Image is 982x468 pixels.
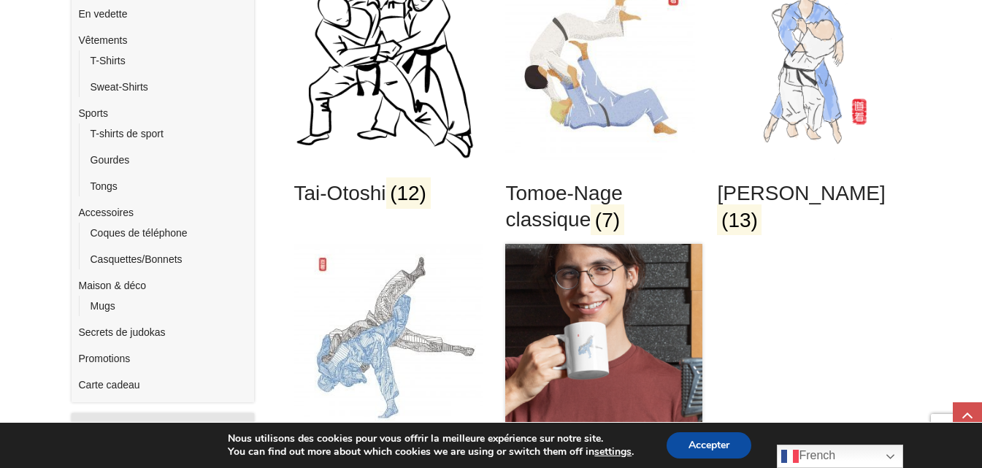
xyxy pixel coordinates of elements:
[91,227,188,239] a: Coques de téléphone
[667,432,751,459] button: Accepter
[91,81,148,93] a: Sweat-Shirts
[294,180,484,207] h3: Tai-Otoshi
[781,448,799,465] img: fr
[79,34,128,46] a: Vêtements
[79,280,147,291] a: Maison & déco
[134,421,191,436] span: Par genre
[79,207,134,218] a: Accessoires
[79,8,128,20] a: En vedette
[228,445,634,459] p: You can find out more about which cookies we are using or switch them off in .
[79,379,140,391] a: Carte cadeau
[717,180,907,234] h3: [PERSON_NAME]
[91,253,183,265] a: Casquettes/Bonnets
[294,244,484,434] img: Uchi-Mata Constraste
[717,204,762,235] mark: (13)
[594,445,632,459] button: settings
[91,55,126,66] a: T-Shirts
[79,353,131,364] a: Promotions
[79,326,166,338] a: Secrets de judokas
[79,107,108,119] a: Sports
[777,445,903,468] a: French
[91,180,118,192] a: Tongs
[91,154,130,166] a: Gourdes
[228,432,634,445] p: Nous utilisons des cookies pour vous offrir la meilleure expérience sur notre site.
[386,177,431,208] mark: (12)
[91,128,164,139] a: T-shirts de sport
[91,300,115,312] a: Mugs
[505,180,695,234] h3: Tomoe-Nage classique
[591,204,624,235] mark: (7)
